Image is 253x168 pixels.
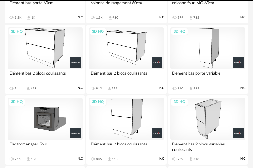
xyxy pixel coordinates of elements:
a: 3D HQ Elément bas 2 blocs coulissants 944 Download icon 613 N.C [5,25,85,94]
div: 558 [112,157,118,161]
div: 518 [193,157,199,161]
div: Elément bas 2 blocs coulissants [8,69,83,82]
div: 810 [178,87,183,90]
span: Download icon [26,15,31,20]
div: 1.3K [96,16,102,20]
div: Elément bas 2 blocs variables coulissants [170,140,245,153]
span: N.C [240,157,245,161]
span: N.C [159,157,164,161]
div: 845 [96,157,102,161]
span: Download icon [26,86,31,91]
span: N.C [78,15,83,20]
div: 979 [178,16,183,20]
a: 3D HQ Elément bas 2 blocs variables coulissants 769 Download icon 518 N.C [168,95,248,165]
span: N.C [159,15,164,20]
span: N.C [240,86,245,90]
span: N.C [78,86,83,90]
div: 930 [112,16,118,20]
div: 769 [178,157,183,161]
div: 593 [112,87,118,90]
div: 3D HQ [8,98,25,106]
span: Download icon [107,157,112,162]
div: 3D HQ [171,98,188,106]
span: Download icon [107,86,112,91]
span: N.C [78,157,83,161]
div: 1.5K [15,16,21,20]
div: 944 [15,87,21,90]
span: Download icon [108,15,112,20]
div: 3D HQ [89,28,107,36]
div: 3D HQ [171,28,188,36]
div: Electromenager Four [8,140,83,153]
span: Download icon [189,157,193,162]
div: Elément bas porte variable [170,69,245,82]
span: Download icon [189,86,193,91]
span: N.C [159,86,164,90]
div: 756 [15,157,21,161]
div: 912 [96,87,102,90]
div: 613 [31,87,36,90]
div: 3D HQ [89,98,107,106]
a: 3D HQ Elément bas 2 blocs coulissants 845 Download icon 558 N.C [86,95,166,165]
a: 3D HQ Elément bas 2 blocs coulissants 912 Download icon 593 N.C [86,25,166,94]
span: N.C [240,15,245,20]
div: 1K [31,16,35,20]
a: 3D HQ Elément bas porte variable 810 Download icon 585 N.C [168,25,248,94]
div: Elément bas 2 blocs coulissants [89,69,164,82]
span: Download icon [26,157,31,162]
div: 585 [193,87,199,90]
div: 3D HQ [8,28,25,36]
div: 583 [31,157,36,161]
a: 3D HQ Electromenager Four 756 Download icon 583 N.C [5,95,85,165]
span: Download icon [189,15,193,20]
div: Elément bas 2 blocs coulissants [89,140,164,153]
div: 735 [193,16,199,20]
